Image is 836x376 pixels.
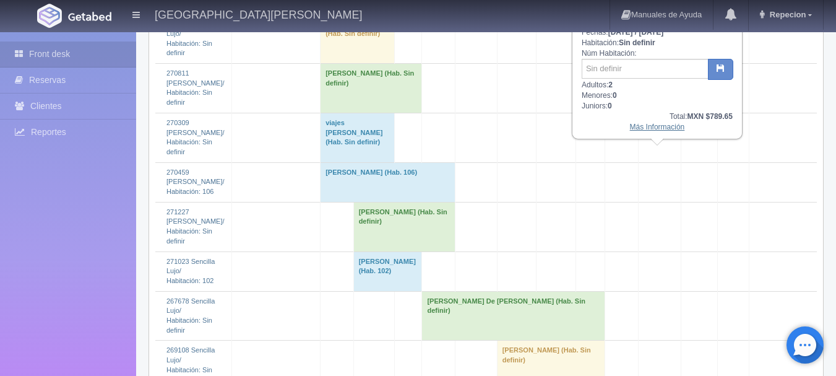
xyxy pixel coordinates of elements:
[37,4,62,28] img: Getabed
[619,38,655,47] b: Sin definir
[321,14,395,64] td: [PERSON_NAME] (Hab. Sin definir)
[321,113,395,162] td: viajes [PERSON_NAME] (Hab. Sin definir)
[630,123,685,131] a: Más Información
[353,251,422,291] td: [PERSON_NAME] (Hab. 102)
[155,6,362,22] h4: [GEOGRAPHIC_DATA][PERSON_NAME]
[166,208,225,245] a: 271227 [PERSON_NAME]/Habitación: Sin definir
[68,12,111,21] img: Getabed
[166,168,225,195] a: 270459 [PERSON_NAME]/Habitación: 106
[353,202,455,251] td: [PERSON_NAME] (Hab. Sin definir)
[608,102,612,110] b: 0
[166,69,225,106] a: 270811 [PERSON_NAME]/Habitación: Sin definir
[608,28,664,37] b: [DATE] / [DATE]
[687,112,733,121] b: MXN $789.65
[573,11,741,138] div: Fechas: Habitación: Núm Habitación: Adultos: Menores: Juniors:
[166,119,225,155] a: 270309 [PERSON_NAME]/Habitación: Sin definir
[166,258,215,284] a: 271023 Sencilla Lujo/Habitación: 102
[608,81,613,89] b: 2
[613,91,617,100] b: 0
[321,64,422,113] td: [PERSON_NAME] (Hab. Sin definir)
[422,291,605,341] td: [PERSON_NAME] De [PERSON_NAME] (Hab. Sin definir)
[166,297,215,334] a: 267678 Sencilla Lujo/Habitación: Sin definir
[767,10,806,19] span: Repecion
[321,162,455,202] td: [PERSON_NAME] (Hab. 106)
[582,59,709,79] input: Sin definir
[582,111,733,122] div: Total:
